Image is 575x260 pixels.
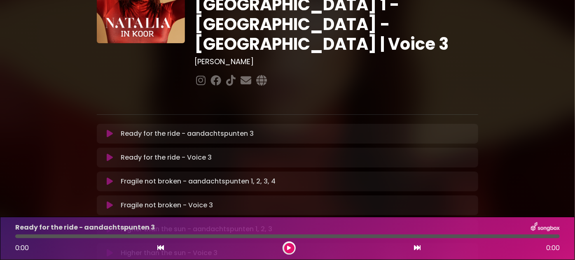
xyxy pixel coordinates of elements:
[121,129,254,139] p: Ready for the ride - aandachtspunten 3
[121,176,276,186] p: Fragile not broken - aandachtspunten 1, 2, 3, 4
[121,200,213,210] p: Fragile not broken - Voice 3
[546,243,560,253] span: 0:00
[531,222,560,233] img: songbox-logo-white.png
[195,57,479,66] h3: [PERSON_NAME]
[15,223,155,232] p: Ready for the ride - aandachtspunten 3
[15,243,29,253] span: 0:00
[121,153,212,162] p: Ready for the ride - Voice 3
